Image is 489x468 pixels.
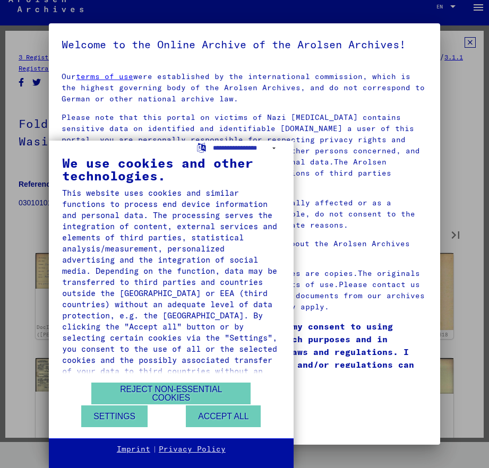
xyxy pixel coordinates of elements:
button: Settings [81,405,148,427]
div: This website uses cookies and similar functions to process end device information and personal da... [62,187,280,388]
button: Accept all [186,405,261,427]
a: Imprint [117,444,150,455]
button: Reject non-essential cookies [91,383,251,404]
div: We use cookies and other technologies. [62,157,280,182]
a: Privacy Policy [159,444,226,455]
